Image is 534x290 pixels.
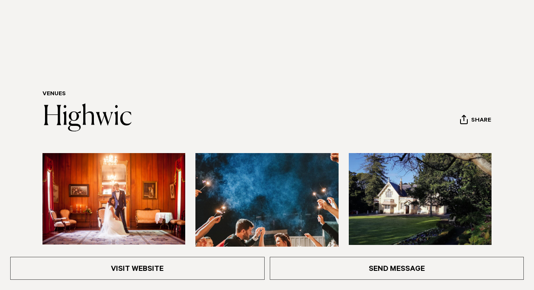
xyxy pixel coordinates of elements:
[349,153,492,245] img: Manicured grounds Highwic
[471,117,491,125] span: Share
[270,257,524,280] a: Send Message
[42,153,185,245] img: Character home Auckland
[42,91,66,98] a: Venues
[10,257,265,280] a: Visit Website
[460,114,492,127] button: Share
[42,104,133,131] a: Highwic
